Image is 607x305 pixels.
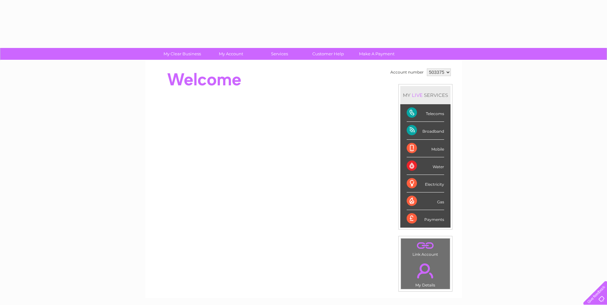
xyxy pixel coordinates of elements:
a: Make A Payment [350,48,403,60]
div: Broadband [407,122,444,139]
td: Account number [389,67,425,78]
div: LIVE [411,92,424,98]
td: My Details [401,258,450,289]
div: Payments [407,210,444,227]
a: My Account [204,48,257,60]
a: Services [253,48,306,60]
a: My Clear Business [156,48,209,60]
div: Telecoms [407,104,444,122]
div: MY SERVICES [400,86,451,104]
td: Link Account [401,238,450,258]
a: . [403,240,448,251]
div: Mobile [407,140,444,157]
div: Water [407,157,444,175]
a: Customer Help [302,48,355,60]
div: Electricity [407,175,444,192]
div: Gas [407,192,444,210]
a: . [403,260,448,282]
